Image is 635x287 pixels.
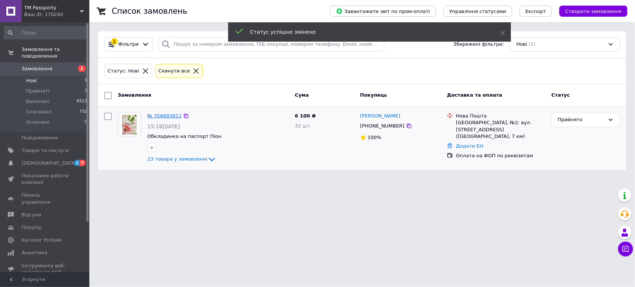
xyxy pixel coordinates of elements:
span: Показники роботи компанії [22,172,69,186]
span: Покупці [22,224,42,231]
button: Експорт [520,6,552,17]
span: (1) [529,41,535,47]
img: Фото товару [120,113,139,136]
span: 2 [74,160,80,166]
span: Скасовані [26,109,51,115]
button: Створити замовлення [559,6,628,17]
h1: Список замовлень [112,7,187,16]
a: № 356893811 [147,113,182,119]
span: Створити замовлення [565,9,622,14]
a: Обкладинка на паспорт Піон [147,133,221,139]
span: Нові [516,41,527,48]
span: 0 [84,119,87,126]
span: 32 шт. [295,123,311,129]
span: Cума [295,92,309,98]
span: Виконані [26,98,49,105]
span: 1 [84,77,87,84]
span: Прийняті [26,88,49,94]
div: Нова Пошта [456,113,545,119]
span: Фільтри [118,41,139,48]
span: Панель управління [22,192,69,205]
span: TM Passporty [24,4,80,11]
span: Збережені фільтри: [454,41,504,48]
span: Замовлення та повідомлення [22,46,89,59]
span: 6 100 ₴ [295,113,316,119]
span: Замовлення [118,92,151,98]
button: Завантажити звіт по пром-оплаті [330,6,436,17]
div: [GEOGRAPHIC_DATA], №2: вул. [STREET_ADDRESS] ([GEOGRAPHIC_DATA], 7 км) [456,119,545,140]
span: Завантажити звіт по пром-оплаті [336,8,430,14]
a: Додати ЕН [456,143,483,149]
span: 100% [368,135,382,140]
span: Каталог ProSale [22,237,62,244]
button: Управління статусами [443,6,512,17]
span: 3 [84,88,87,94]
div: Cкинути все [157,67,192,75]
a: Створити замовлення [552,8,628,14]
span: Замовлення [22,65,52,72]
span: Повідомлення [22,135,58,141]
a: [PERSON_NAME] [360,113,401,120]
a: Фото товару [118,113,141,136]
span: Управління статусами [449,9,506,14]
div: Прийнято [558,116,605,124]
span: [DEMOGRAPHIC_DATA] [22,160,77,167]
span: Оплачені [26,119,50,126]
span: Експорт [526,9,546,14]
span: [PHONE_NUMBER] [360,123,405,129]
div: Оплата на ФОП по реквізитам [456,152,545,159]
button: Чат з покупцем [618,242,633,257]
span: 1 [78,65,86,72]
span: 15:18[DATE] [147,123,180,129]
input: Пошук [4,26,88,39]
span: Інструменти веб-майстра та SEO [22,262,69,276]
span: Нові [26,77,37,84]
span: Відгуки [22,212,41,218]
span: Покупець [360,92,387,98]
div: Статус успішно змінено [250,28,482,36]
div: 1 [111,38,118,45]
div: Ваш ID: 170240 [24,11,89,18]
span: Статус [552,92,570,98]
span: 6511 [77,98,87,105]
span: 7 [80,160,86,166]
span: Товари та послуги [22,147,69,154]
input: Пошук за номером замовлення, ПІБ покупця, номером телефону, Email, номером накладної [159,37,384,52]
span: 732 [79,109,87,115]
a: 23 товара у замовленні [147,156,216,162]
span: 23 товара у замовленні [147,156,207,162]
div: Статус: Нові [106,67,141,75]
span: Доставка та оплата [447,92,502,98]
span: Аналітика [22,249,47,256]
